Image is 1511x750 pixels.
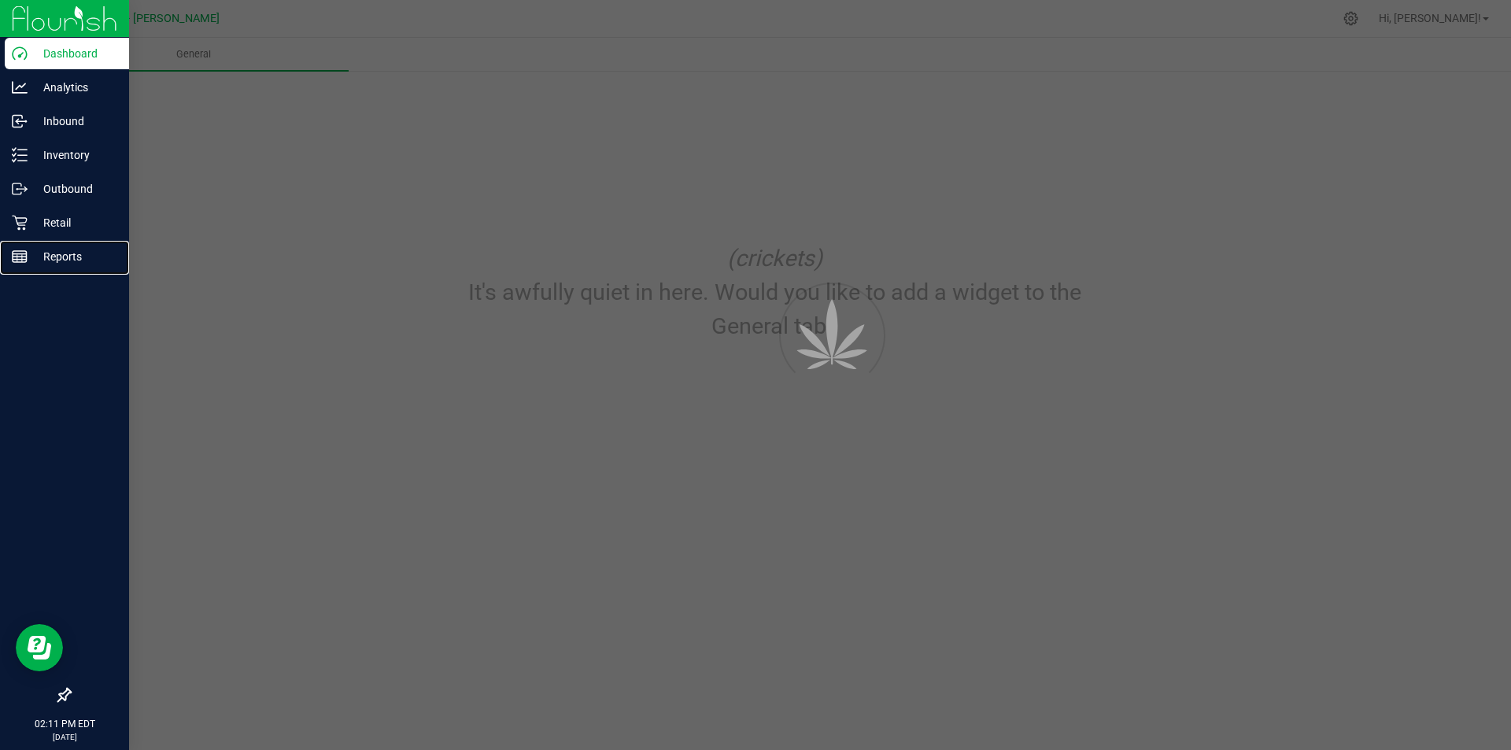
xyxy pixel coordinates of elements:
[12,215,28,231] inline-svg: Retail
[12,79,28,95] inline-svg: Analytics
[7,731,122,743] p: [DATE]
[28,179,122,198] p: Outbound
[12,113,28,129] inline-svg: Inbound
[12,46,28,61] inline-svg: Dashboard
[12,249,28,264] inline-svg: Reports
[28,247,122,266] p: Reports
[28,112,122,131] p: Inbound
[7,717,122,731] p: 02:11 PM EDT
[28,146,122,164] p: Inventory
[28,78,122,97] p: Analytics
[28,213,122,232] p: Retail
[28,44,122,63] p: Dashboard
[12,147,28,163] inline-svg: Inventory
[12,181,28,197] inline-svg: Outbound
[16,624,63,671] iframe: Resource center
